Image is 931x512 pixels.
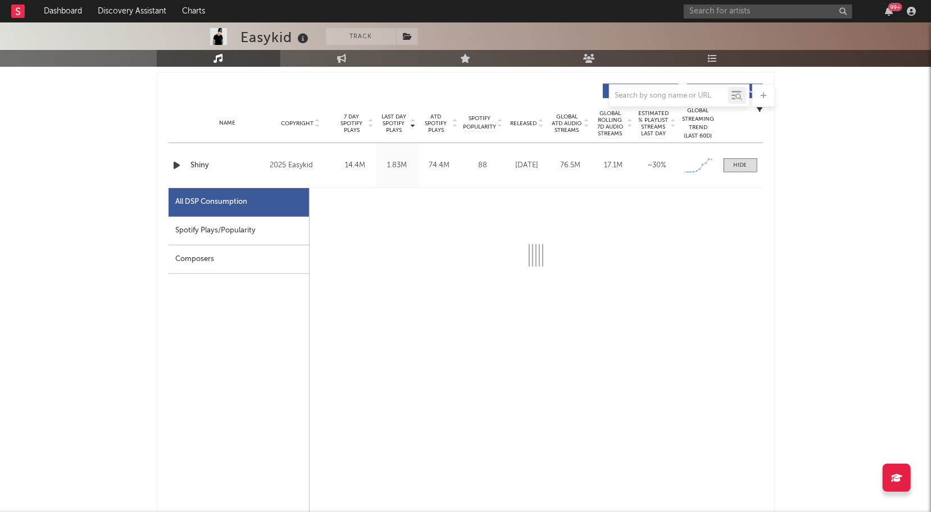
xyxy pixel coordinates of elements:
[885,7,893,16] button: 99+
[610,92,728,100] input: Search by song name or URL
[326,28,396,45] button: Track
[595,110,626,137] span: Global Rolling 7D Audio Streams
[638,110,669,137] span: Estimated % Playlist Streams Last Day
[169,188,309,217] div: All DSP Consumption
[241,28,312,47] div: Easykid
[511,120,537,127] span: Released
[421,113,451,134] span: ATD Spotify Plays
[379,113,409,134] span: Last Day Spotify Plays
[176,195,248,209] div: All DSP Consumption
[638,160,676,171] div: ~ 30 %
[603,84,679,98] button: Originals(54)
[191,119,265,127] div: Name
[337,160,374,171] div: 14.4M
[379,160,416,171] div: 1.83M
[595,160,633,171] div: 17.1M
[687,84,763,98] button: Features(96)
[191,160,265,171] a: Shiny
[684,4,852,19] input: Search for artists
[270,159,331,172] div: 2025 Easykid
[682,107,715,140] div: Global Streaming Trend (Last 60D)
[421,160,458,171] div: 74.4M
[552,113,583,134] span: Global ATD Audio Streams
[508,160,546,171] div: [DATE]
[888,3,902,11] div: 99 +
[552,160,589,171] div: 76.5M
[464,160,503,171] div: 88
[281,120,314,127] span: Copyright
[463,115,496,131] span: Spotify Popularity
[169,245,309,274] div: Composers
[337,113,367,134] span: 7 Day Spotify Plays
[169,217,309,245] div: Spotify Plays/Popularity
